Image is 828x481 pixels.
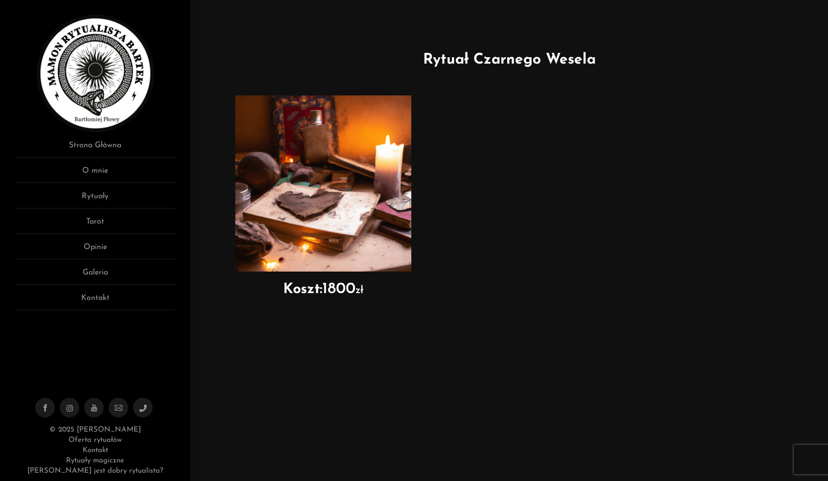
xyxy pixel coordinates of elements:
[66,457,124,464] a: Rytuały magiczne
[15,267,176,285] a: Galeria
[356,285,363,296] span: zł
[205,49,813,71] h1: Rytuał Czarnego Wesela
[68,436,122,444] a: Oferta rytuałów
[15,292,176,310] a: Kontakt
[283,282,322,297] strong: Koszt:
[37,15,154,132] img: Rytualista Bartek
[15,241,176,259] a: Opinie
[15,216,176,234] a: Tarot
[15,190,176,208] a: Rytuały
[83,447,108,454] a: Kontakt
[27,467,163,475] a: [PERSON_NAME] jest dobry rytualista?
[15,139,176,158] a: Strona Główna
[15,165,176,183] a: O mnie
[235,281,411,297] h2: 1800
